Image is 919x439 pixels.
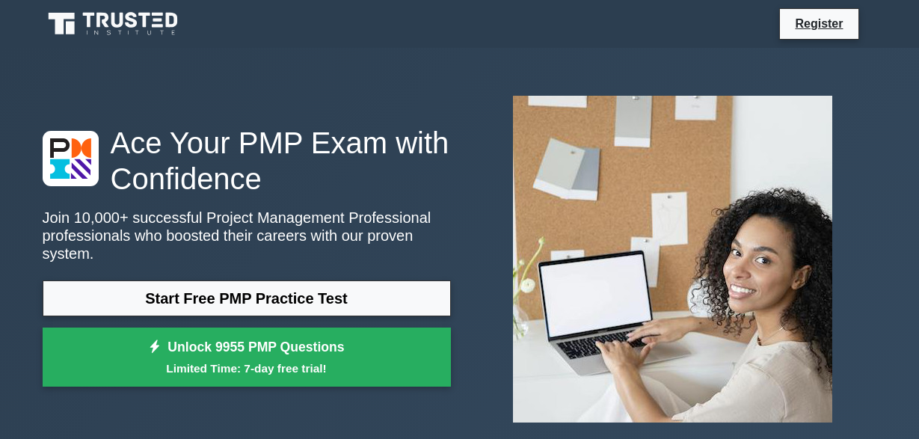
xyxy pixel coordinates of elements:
[43,209,451,263] p: Join 10,000+ successful Project Management Professional professionals who boosted their careers w...
[61,360,432,377] small: Limited Time: 7-day free trial!
[43,280,451,316] a: Start Free PMP Practice Test
[43,328,451,387] a: Unlock 9955 PMP QuestionsLimited Time: 7-day free trial!
[786,14,852,33] a: Register
[43,125,451,197] h1: Ace Your PMP Exam with Confidence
